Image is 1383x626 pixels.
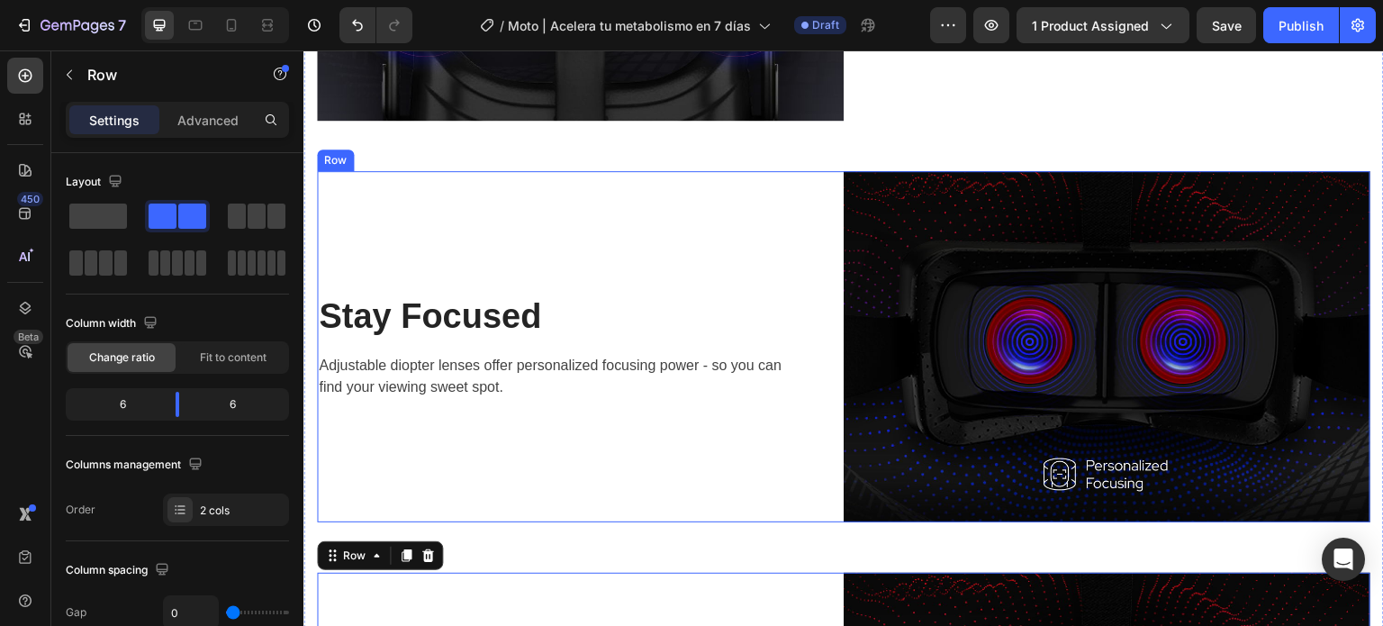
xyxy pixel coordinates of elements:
[66,453,206,477] div: Columns management
[69,392,161,417] div: 6
[17,192,43,206] div: 450
[177,111,239,130] p: Advanced
[200,349,267,366] span: Fit to content
[1197,7,1256,43] button: Save
[89,111,140,130] p: Settings
[66,312,161,336] div: Column width
[1322,538,1365,581] div: Open Intercom Messenger
[812,17,839,33] span: Draft
[118,14,126,36] p: 7
[89,349,155,366] span: Change ratio
[1017,7,1189,43] button: 1 product assigned
[194,392,285,417] div: 6
[200,503,285,519] div: 2 cols
[66,604,86,621] div: Gap
[7,7,134,43] button: 7
[1279,16,1324,35] div: Publish
[500,16,504,35] span: /
[66,170,126,195] div: Layout
[87,64,240,86] p: Row
[66,558,173,583] div: Column spacing
[1212,18,1242,33] span: Save
[1032,16,1149,35] span: 1 product assigned
[66,502,95,518] div: Order
[303,50,1383,626] iframe: Design area
[14,330,43,344] div: Beta
[339,7,412,43] div: Undo/Redo
[508,16,751,35] span: Moto | Acelera tu metabolismo en 7 días
[1263,7,1339,43] button: Publish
